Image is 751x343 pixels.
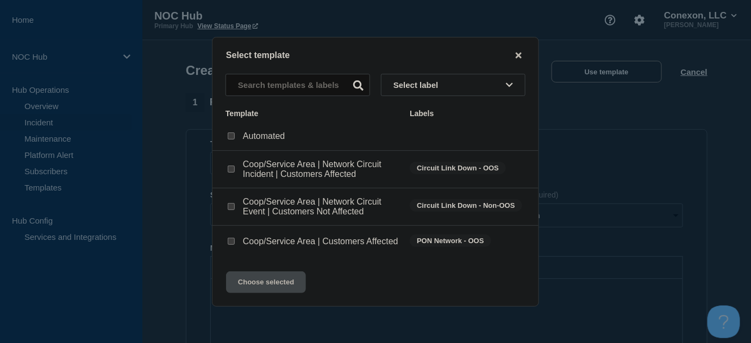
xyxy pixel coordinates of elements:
div: Labels [410,109,525,118]
input: Automated checkbox [228,132,235,139]
span: Circuit Link Down - OOS [410,162,506,174]
p: Automated [243,131,285,141]
input: Search templates & labels [226,74,370,96]
button: Select label [381,74,525,96]
button: Choose selected [226,271,306,293]
button: close button [512,50,525,61]
p: Coop/Service Area | Network Circuit Event | Customers Not Affected [243,197,399,217]
span: PON Network - OOS [410,234,491,247]
p: Coop/Service Area | Network Circuit Incident | Customers Affected [243,160,399,179]
p: Coop/Service Area | Customers Affected [243,237,398,246]
div: Select template [212,50,539,61]
input: Coop/Service Area | Network Circuit Event | Customers Not Affected checkbox [228,203,235,210]
input: Coop/Service Area | Network Circuit Incident | Customers Affected checkbox [228,166,235,173]
span: Circuit Link Down - Non-OOS [410,199,522,212]
input: Coop/Service Area | Customers Affected checkbox [228,238,235,245]
div: Template [226,109,399,118]
span: Select label [393,80,443,90]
